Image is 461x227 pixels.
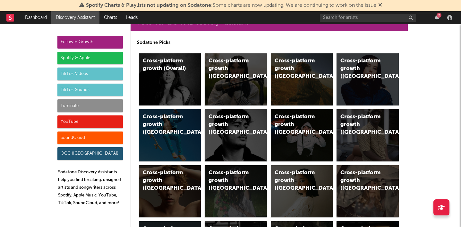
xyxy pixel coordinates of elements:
[337,53,399,105] a: Cross-platform growth ([GEOGRAPHIC_DATA])
[143,113,186,136] div: Cross-platform growth ([GEOGRAPHIC_DATA])
[57,99,123,112] div: Luminate
[275,57,318,80] div: Cross-platform growth ([GEOGRAPHIC_DATA])
[137,39,401,47] p: Sodatone Picks
[271,53,333,105] a: Cross-platform growth ([GEOGRAPHIC_DATA])
[209,113,252,136] div: Cross-platform growth ([GEOGRAPHIC_DATA])
[271,109,333,161] a: Cross-platform growth ([GEOGRAPHIC_DATA]/GSA)
[205,53,267,105] a: Cross-platform growth ([GEOGRAPHIC_DATA])
[275,113,318,136] div: Cross-platform growth ([GEOGRAPHIC_DATA]/GSA)
[57,52,123,65] div: Spotify & Apple
[340,169,384,192] div: Cross-platform growth ([GEOGRAPHIC_DATA])
[143,169,186,192] div: Cross-platform growth ([GEOGRAPHIC_DATA])
[435,15,439,20] button: 2
[58,168,123,207] p: Sodatone Discovery Assistants help you find breaking, unsigned artists and songwriters across Spo...
[275,169,318,192] div: Cross-platform growth ([GEOGRAPHIC_DATA])
[57,132,123,144] div: SoundCloud
[340,113,384,136] div: Cross-platform growth ([GEOGRAPHIC_DATA])
[51,11,99,24] a: Discovery Assistant
[122,11,142,24] a: Leads
[337,109,399,161] a: Cross-platform growth ([GEOGRAPHIC_DATA])
[139,165,201,217] a: Cross-platform growth ([GEOGRAPHIC_DATA])
[378,3,382,8] span: Dismiss
[209,57,252,80] div: Cross-platform growth ([GEOGRAPHIC_DATA])
[57,68,123,80] div: TikTok Videos
[57,84,123,96] div: TikTok Sounds
[86,3,376,8] span: : Some charts are now updating. We are continuing to work on the issue
[340,57,384,80] div: Cross-platform growth ([GEOGRAPHIC_DATA])
[99,11,122,24] a: Charts
[437,13,441,18] div: 2
[209,169,252,192] div: Cross-platform growth ([GEOGRAPHIC_DATA])
[337,165,399,217] a: Cross-platform growth ([GEOGRAPHIC_DATA])
[21,11,51,24] a: Dashboard
[139,109,201,161] a: Cross-platform growth ([GEOGRAPHIC_DATA])
[271,165,333,217] a: Cross-platform growth ([GEOGRAPHIC_DATA])
[57,115,123,128] div: YouTube
[57,36,123,49] div: Follower Growth
[139,53,201,105] a: Cross-platform growth (Overall)
[320,14,416,22] input: Search for artists
[86,3,211,8] span: Spotify Charts & Playlists not updating on Sodatone
[205,165,267,217] a: Cross-platform growth ([GEOGRAPHIC_DATA])
[143,57,186,73] div: Cross-platform growth (Overall)
[205,109,267,161] a: Cross-platform growth ([GEOGRAPHIC_DATA])
[57,147,123,160] div: OCC ([GEOGRAPHIC_DATA])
